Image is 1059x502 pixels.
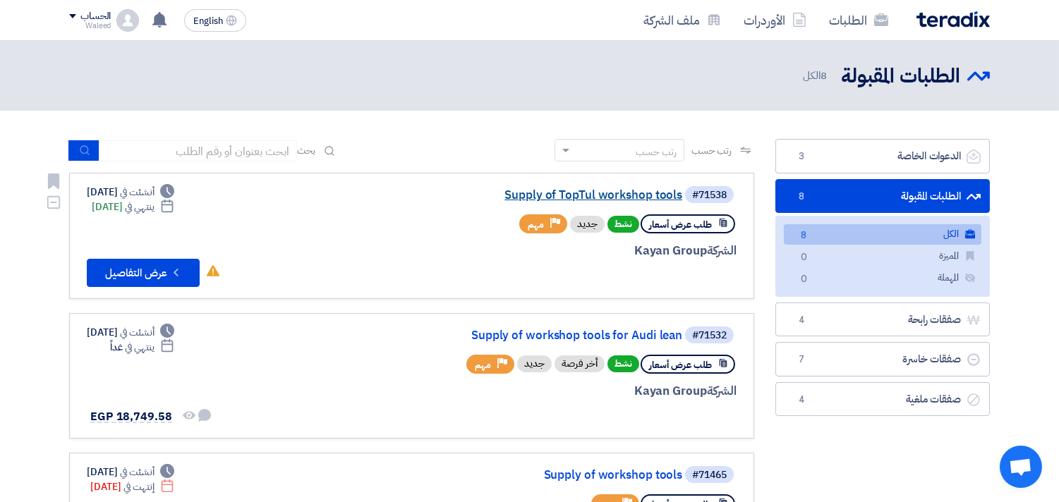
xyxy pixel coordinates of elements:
span: بحث [297,143,315,158]
a: الكل [784,224,981,245]
span: 4 [793,393,810,407]
span: أنشئت في [120,465,154,479]
span: 3 [793,149,810,164]
span: نشط [607,216,639,233]
h2: الطلبات المقبولة [841,63,960,90]
span: 8 [821,68,827,83]
span: 0 [795,272,812,287]
button: English [184,9,246,32]
span: 8 [795,228,812,243]
div: غداً [110,340,174,355]
span: مهم [475,358,491,372]
button: عرض التفاصيل [87,259,200,287]
span: الشركة [707,382,737,400]
a: الأوردرات [732,4,818,37]
span: رتب حسب [691,143,732,158]
div: [DATE] [90,479,174,494]
div: [DATE] [92,200,174,214]
div: [DATE] [87,325,174,340]
a: الطلبات المقبولة8 [775,179,990,214]
span: EGP 18,749.58 [90,408,172,425]
img: Teradix logo [916,11,990,27]
a: المميزة [784,246,981,267]
span: 7 [793,353,810,367]
span: طلب عرض أسعار [649,218,712,231]
span: ينتهي في [125,200,154,214]
a: الدعوات الخاصة3 [775,139,990,173]
div: جديد [570,216,605,233]
a: صفقات ملغية4 [775,382,990,417]
div: Open chat [1000,446,1042,488]
a: صفقات خاسرة7 [775,342,990,376]
a: صفقات رابحة4 [775,302,990,337]
span: الكل [803,68,830,84]
span: مهم [528,218,544,231]
span: ينتهي في [125,340,154,355]
div: #71538 [692,190,727,200]
div: Kayan Group [397,242,737,260]
input: ابحث بعنوان أو رقم الطلب [99,140,297,161]
div: #71465 [692,470,727,480]
a: Supply of workshop tools for Audi lean [400,329,682,342]
span: 8 [793,190,810,204]
span: إنتهت في [123,479,154,494]
span: أنشئت في [120,325,154,340]
span: English [193,16,223,26]
div: Waleed [69,22,111,30]
a: Supply of TopTul workshop tools [400,189,682,202]
div: #71532 [692,331,727,341]
span: 0 [795,250,812,265]
span: الشركة [707,242,737,259]
span: نشط [607,355,639,372]
div: جديد [517,355,552,372]
a: المهملة [784,268,981,288]
img: profile_test.png [116,9,139,32]
a: Supply of workshop tools [400,469,682,482]
span: أنشئت في [120,185,154,200]
div: Kayan Group [397,382,737,400]
span: 4 [793,313,810,327]
span: طلب عرض أسعار [649,358,712,372]
div: [DATE] [87,465,174,479]
div: رتب حسب [636,145,677,159]
div: أخر فرصة [555,355,605,372]
a: ملف الشركة [632,4,732,37]
a: الطلبات [818,4,900,37]
div: الحساب [80,11,111,23]
div: [DATE] [87,185,174,200]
